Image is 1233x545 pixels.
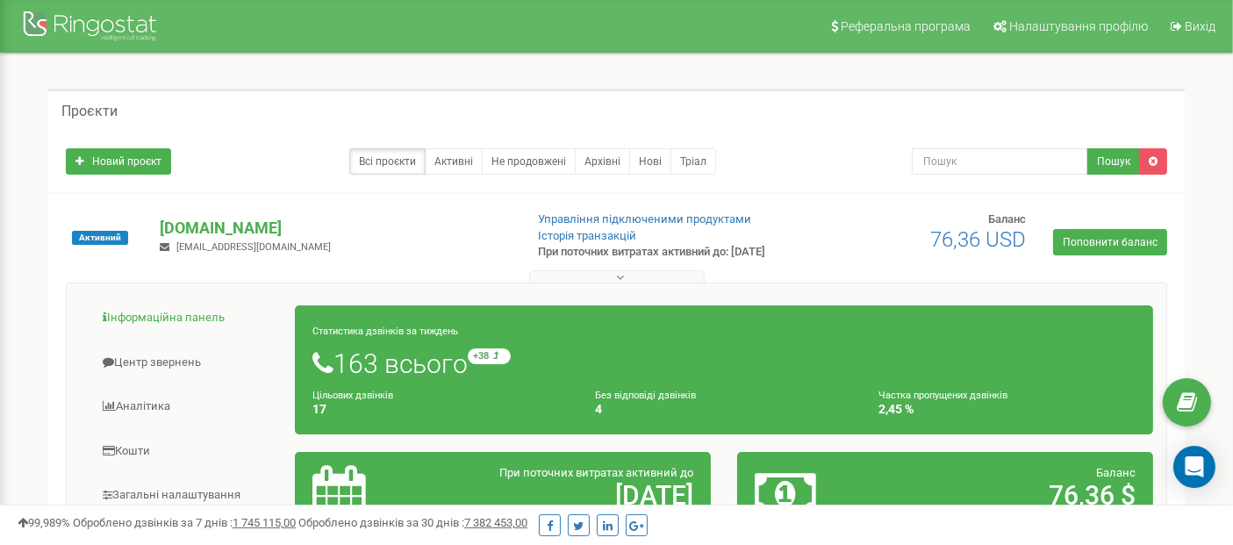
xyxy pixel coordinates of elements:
small: Частка пропущених дзвінків [878,390,1007,401]
a: Поповнити баланс [1053,229,1167,255]
small: +38 [468,348,511,364]
h2: [DATE] [448,481,692,510]
a: Архівні [575,148,630,175]
a: Кошти [80,430,296,473]
p: [DOMAIN_NAME] [160,217,509,240]
span: Реферальна програма [841,19,971,33]
span: Баланс [1096,466,1136,479]
span: Активний [72,231,128,245]
u: 1 745 115,00 [233,516,296,529]
a: Управління підключеними продуктами [538,212,751,226]
input: Пошук [912,148,1088,175]
h2: 76,36 $ [891,481,1136,510]
small: Статистика дзвінків за тиждень [312,326,458,337]
button: Пошук [1087,148,1140,175]
span: 76,36 USD [930,227,1026,252]
u: 7 382 453,00 [464,516,527,529]
h4: 4 [595,403,852,416]
span: Налаштування профілю [1009,19,1148,33]
a: Інформаційна панель [80,297,296,340]
h5: Проєкти [61,104,118,119]
a: Аналiтика [80,385,296,428]
span: 99,989% [18,516,70,529]
a: Новий проєкт [66,148,171,175]
h4: 2,45 % [878,403,1136,416]
span: [EMAIL_ADDRESS][DOMAIN_NAME] [176,241,331,253]
span: Оброблено дзвінків за 7 днів : [73,516,296,529]
a: Центр звернень [80,341,296,384]
span: При поточних витратах активний до [499,466,693,479]
small: Цільових дзвінків [312,390,393,401]
a: Тріал [670,148,716,175]
a: Активні [425,148,483,175]
span: Баланс [988,212,1026,226]
h4: 17 [312,403,570,416]
span: Оброблено дзвінків за 30 днів : [298,516,527,529]
a: Всі проєкти [349,148,426,175]
p: При поточних витратах активний до: [DATE] [538,244,793,261]
small: Без відповіді дзвінків [595,390,696,401]
h1: 163 всього [312,348,1136,378]
span: Вихід [1185,19,1215,33]
a: Не продовжені [482,148,576,175]
a: Загальні налаштування [80,474,296,517]
a: Нові [629,148,671,175]
a: Історія транзакцій [538,229,636,242]
div: Open Intercom Messenger [1173,446,1215,488]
